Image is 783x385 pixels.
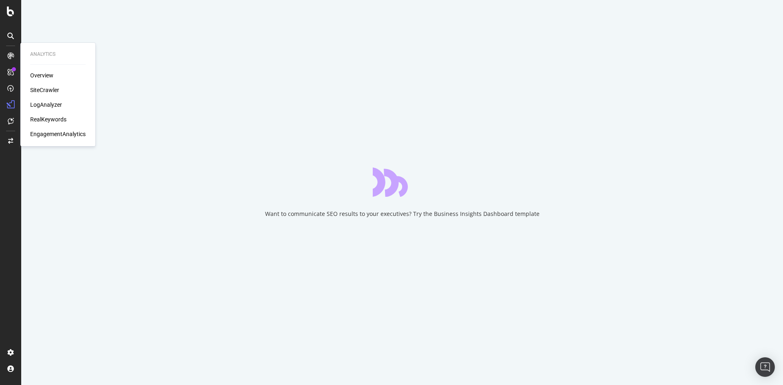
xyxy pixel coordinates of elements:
div: animation [373,167,431,197]
a: LogAnalyzer [30,101,62,109]
div: Open Intercom Messenger [755,357,775,377]
a: RealKeywords [30,115,66,123]
div: Want to communicate SEO results to your executives? Try the Business Insights Dashboard template [265,210,540,218]
a: Overview [30,71,53,79]
a: EngagementAnalytics [30,130,86,138]
div: Analytics [30,51,86,58]
a: SiteCrawler [30,86,59,94]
